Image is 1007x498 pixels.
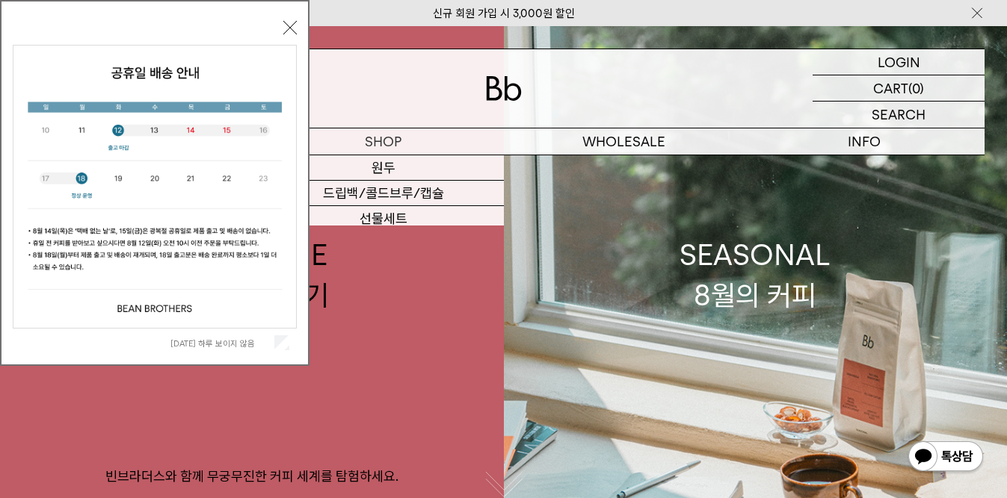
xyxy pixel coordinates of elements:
[13,46,296,328] img: cb63d4bbb2e6550c365f227fdc69b27f_113810.jpg
[263,181,504,206] a: 드립백/콜드브루/캡슐
[680,235,831,314] div: SEASONAL 8월의 커피
[907,440,985,476] img: 카카오톡 채널 1:1 채팅 버튼
[908,75,924,101] p: (0)
[263,128,504,155] a: SHOP
[263,206,504,231] a: 선물세트
[872,102,926,128] p: SEARCH
[263,155,504,181] a: 원두
[433,7,575,20] a: 신규 회원 가입 시 3,000원 할인
[813,49,985,75] a: LOGIN
[283,21,297,34] button: 닫기
[878,49,920,75] p: LOGIN
[504,128,745,155] p: WHOLESALE
[873,75,908,101] p: CART
[813,75,985,102] a: CART (0)
[744,128,985,155] p: INFO
[486,76,522,101] img: 로고
[170,338,271,349] label: [DATE] 하루 보이지 않음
